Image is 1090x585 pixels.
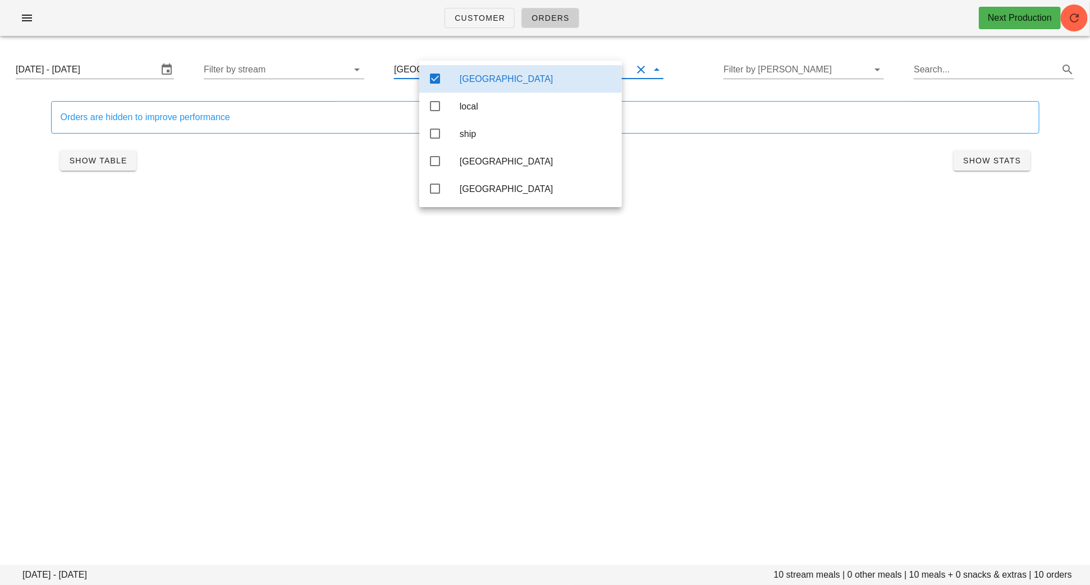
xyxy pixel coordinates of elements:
[460,101,613,112] div: local
[460,184,613,194] div: [GEOGRAPHIC_DATA]
[69,156,127,165] span: Show Table
[963,156,1021,165] span: Show Stats
[521,8,579,28] a: Orders
[60,150,136,171] button: Show Table
[454,13,505,22] span: Customer
[204,61,364,79] div: Filter by stream
[954,150,1030,171] button: Show Stats
[460,74,613,84] div: [GEOGRAPHIC_DATA]
[460,156,613,167] div: [GEOGRAPHIC_DATA]
[723,61,884,79] div: Filter by [PERSON_NAME]
[531,13,570,22] span: Orders
[988,11,1052,25] div: Next Production
[61,111,1030,124] div: Orders are hidden to improve performance
[460,129,613,139] div: ship
[445,8,515,28] a: Customer
[634,63,648,76] button: Clear Filter by group
[394,65,488,75] div: [GEOGRAPHIC_DATA]
[394,61,663,79] div: [GEOGRAPHIC_DATA]Clear Filter by group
